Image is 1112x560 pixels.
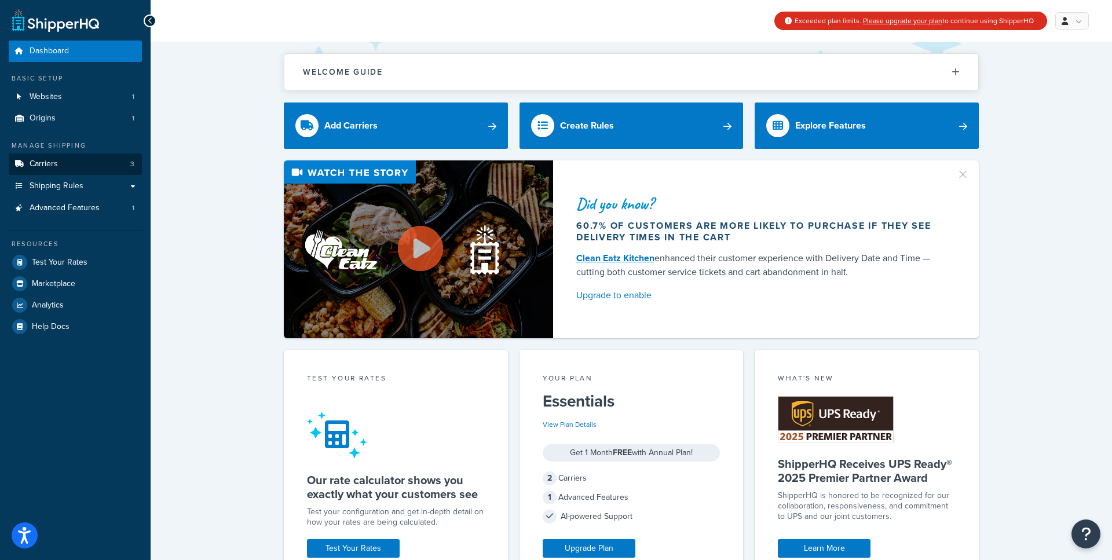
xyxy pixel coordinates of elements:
[284,103,508,149] a: Add Carriers
[576,220,942,243] div: 60.7% of customers are more likely to purchase if they see delivery times in the cart
[307,507,485,528] div: Test your configuration and get in-depth detail on how your rates are being calculated.
[543,470,720,486] div: Carriers
[284,54,978,90] button: Welcome Guide
[613,446,632,459] strong: FREE
[9,86,142,108] li: Websites
[32,279,75,289] span: Marketplace
[30,203,100,213] span: Advanced Features
[9,86,142,108] a: Websites1
[778,373,956,386] div: What's New
[9,316,142,337] a: Help Docs
[9,141,142,151] div: Manage Shipping
[778,491,956,522] p: ShipperHQ is honored to be recognized for our collaboration, responsiveness, and commitment to UP...
[9,74,142,83] div: Basic Setup
[307,539,400,558] a: Test Your Rates
[130,159,134,169] span: 3
[9,252,142,273] a: Test Your Rates
[9,197,142,219] li: Advanced Features
[9,153,142,175] li: Carriers
[543,539,635,558] a: Upgrade Plan
[9,108,142,129] a: Origins1
[576,287,942,303] a: Upgrade to enable
[9,273,142,294] a: Marketplace
[576,251,654,265] a: Clean Eatz Kitchen
[543,419,597,430] a: View Plan Details
[132,114,134,123] span: 1
[543,471,557,485] span: 2
[543,373,720,386] div: Your Plan
[543,392,720,411] h5: Essentials
[520,103,744,149] a: Create Rules
[576,196,942,212] div: Did you know?
[30,114,56,123] span: Origins
[795,16,1034,26] span: Exceeded plan limits. to continue using ShipperHQ
[863,16,942,26] a: Please upgrade your plan
[324,118,378,134] div: Add Carriers
[30,92,62,102] span: Websites
[32,322,69,332] span: Help Docs
[132,203,134,213] span: 1
[32,258,87,268] span: Test Your Rates
[307,373,485,386] div: Test your rates
[307,473,485,501] h5: Our rate calculator shows you exactly what your customers see
[284,160,553,338] img: Video thumbnail
[543,508,720,525] div: AI-powered Support
[32,301,64,310] span: Analytics
[795,118,866,134] div: Explore Features
[543,491,557,504] span: 1
[1071,519,1100,548] button: Open Resource Center
[9,108,142,129] li: Origins
[9,41,142,62] a: Dashboard
[560,118,614,134] div: Create Rules
[303,68,383,76] h2: Welcome Guide
[755,103,979,149] a: Explore Features
[576,251,942,279] div: enhanced their customer experience with Delivery Date and Time — cutting both customer service ti...
[9,239,142,249] div: Resources
[543,444,720,462] div: Get 1 Month with Annual Plan!
[778,539,870,558] a: Learn More
[543,489,720,506] div: Advanced Features
[30,159,58,169] span: Carriers
[9,295,142,316] a: Analytics
[30,181,83,191] span: Shipping Rules
[9,175,142,197] a: Shipping Rules
[9,197,142,219] a: Advanced Features1
[778,457,956,485] h5: ShipperHQ Receives UPS Ready® 2025 Premier Partner Award
[132,92,134,102] span: 1
[30,46,69,56] span: Dashboard
[9,153,142,175] a: Carriers3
